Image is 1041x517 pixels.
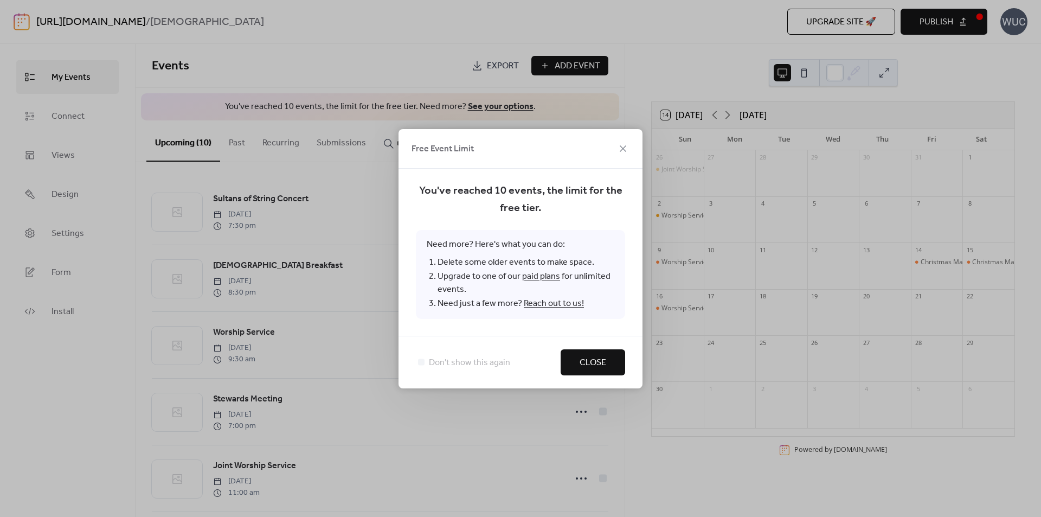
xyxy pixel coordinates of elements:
span: You've reached 10 events, the limit for the free tier. [416,182,625,217]
span: Free Event Limit [412,143,474,156]
li: Delete some older events to make space. [438,256,614,270]
button: Close [561,349,625,375]
a: paid plans [522,268,560,285]
span: Don't show this again [429,356,510,369]
a: Reach out to us! [524,295,584,312]
span: Close [580,356,606,369]
span: Need more? Here's what you can do: [416,230,625,319]
li: Upgrade to one of our for unlimited events. [438,270,614,297]
li: Need just a few more? [438,297,614,311]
